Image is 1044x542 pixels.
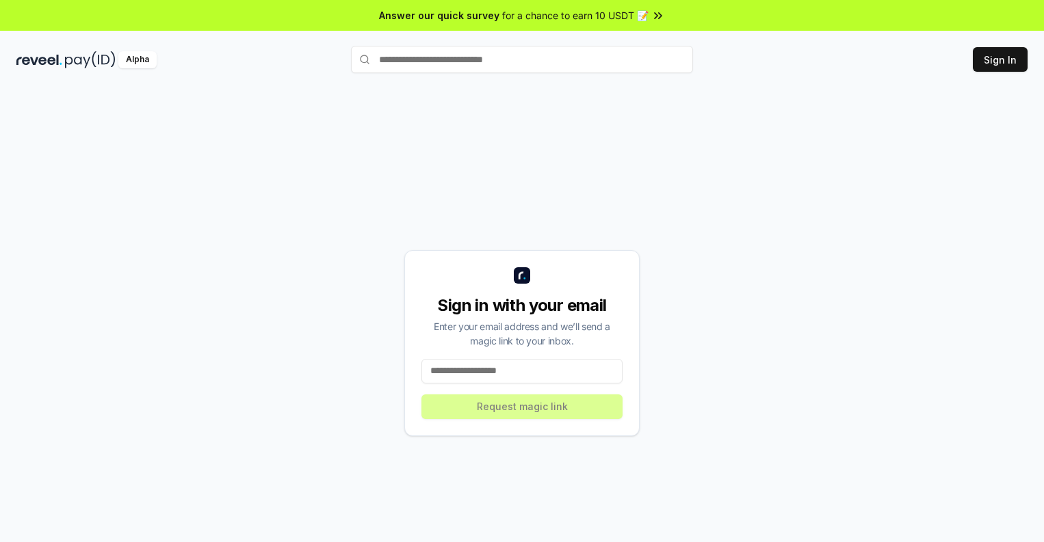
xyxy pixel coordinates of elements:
[65,51,116,68] img: pay_id
[421,319,623,348] div: Enter your email address and we’ll send a magic link to your inbox.
[16,51,62,68] img: reveel_dark
[514,267,530,284] img: logo_small
[502,8,649,23] span: for a chance to earn 10 USDT 📝
[379,8,499,23] span: Answer our quick survey
[421,295,623,316] div: Sign in with your email
[118,51,157,68] div: Alpha
[973,47,1028,72] button: Sign In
